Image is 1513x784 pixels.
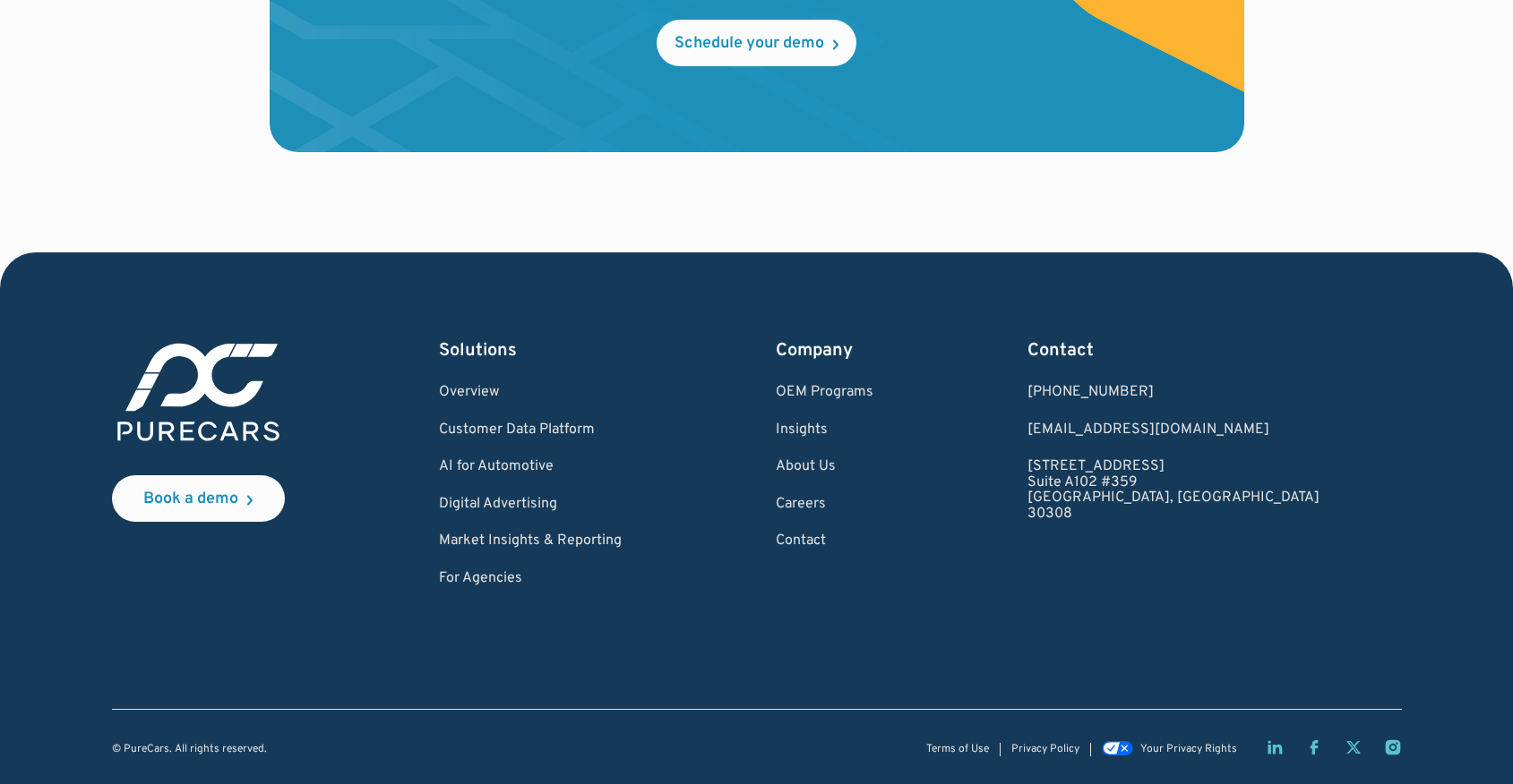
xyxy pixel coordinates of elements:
img: purecars logo [112,338,285,447]
a: Digital Advertising [439,497,622,513]
a: Your Privacy Rights [1102,743,1236,755]
div: Company [776,338,873,363]
a: Terms of Use [926,744,989,755]
div: [PHONE_NUMBER] [1027,385,1320,401]
a: Email us [1027,422,1320,439]
a: Overview [439,385,622,401]
a: Facebook page [1305,738,1323,756]
a: About Us [776,459,873,475]
div: Your Privacy Rights [1140,744,1237,755]
a: Twitter X page [1345,738,1363,756]
div: © PureCars. All rights reserved. [112,744,267,755]
a: Book a demo [112,475,285,522]
div: Contact [1027,338,1320,363]
a: For Agencies [439,571,622,587]
a: [STREET_ADDRESS]Suite A102 #359[GEOGRAPHIC_DATA], [GEOGRAPHIC_DATA]30308 [1027,459,1320,522]
a: Privacy Policy [1011,744,1079,755]
a: Careers [776,497,873,513]
a: AI for Automotive [439,459,622,475]
a: LinkedIn page [1266,738,1284,756]
div: Schedule your demo [675,36,824,52]
a: Insights [776,422,873,439]
a: Contact [776,533,873,550]
a: Market Insights & Reporting [439,533,622,550]
a: Instagram page [1384,738,1402,756]
a: Schedule your demo [657,20,856,66]
a: Customer Data Platform [439,422,622,439]
div: Book a demo [143,491,238,507]
div: Solutions [439,338,622,363]
a: OEM Programs [776,385,873,401]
